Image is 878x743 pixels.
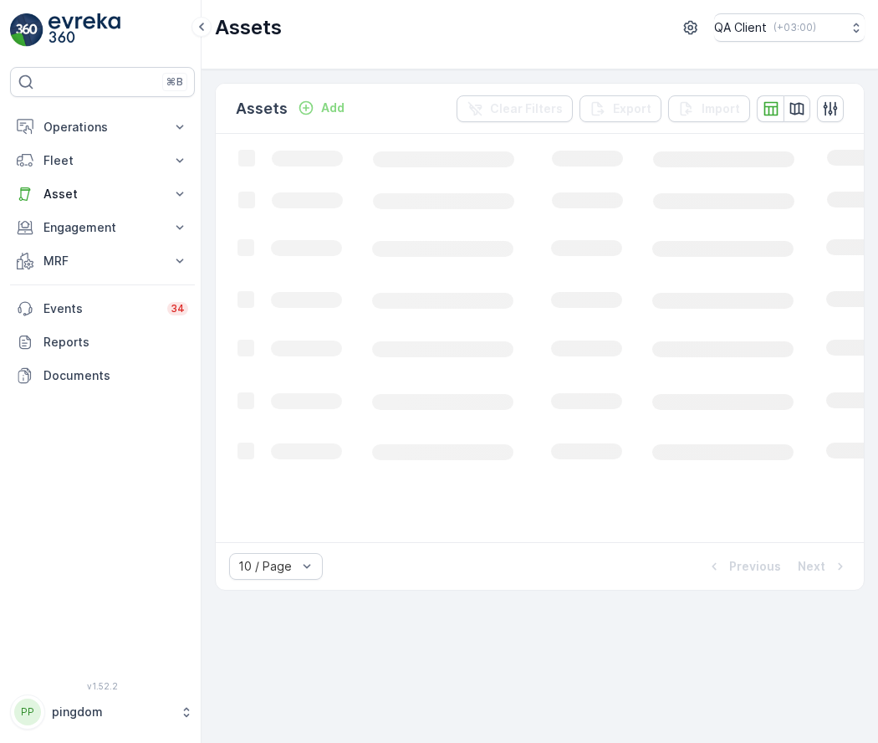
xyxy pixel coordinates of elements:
p: MRF [43,253,161,269]
button: Import [668,95,750,122]
button: Previous [704,556,783,576]
p: Reports [43,334,188,351]
button: Export [579,95,661,122]
button: Clear Filters [457,95,573,122]
p: pingdom [52,704,171,720]
p: Export [613,100,651,117]
button: MRF [10,244,195,278]
p: Next [798,558,825,575]
button: QA Client(+03:00) [714,13,865,42]
button: Engagement [10,211,195,244]
p: Documents [43,367,188,384]
div: PP [14,699,41,725]
a: Events34 [10,292,195,325]
a: Reports [10,325,195,359]
p: Assets [236,97,288,120]
p: Add [321,100,345,116]
p: Import [702,100,740,117]
button: Add [291,98,351,118]
button: Asset [10,177,195,211]
button: PPpingdom [10,694,195,730]
button: Next [796,556,850,576]
span: v 1.52.2 [10,681,195,691]
p: Operations [43,119,161,136]
p: Engagement [43,219,161,236]
p: Previous [729,558,781,575]
p: 34 [171,302,185,315]
p: Events [43,300,157,317]
p: QA Client [714,19,767,36]
button: Operations [10,110,195,144]
p: ⌘B [166,75,183,89]
img: logo [10,13,43,47]
button: Fleet [10,144,195,177]
p: ( +03:00 ) [773,21,816,34]
p: Assets [215,14,282,41]
p: Fleet [43,152,161,169]
a: Documents [10,359,195,392]
p: Asset [43,186,161,202]
img: logo_light-DOdMpM7g.png [48,13,120,47]
p: Clear Filters [490,100,563,117]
